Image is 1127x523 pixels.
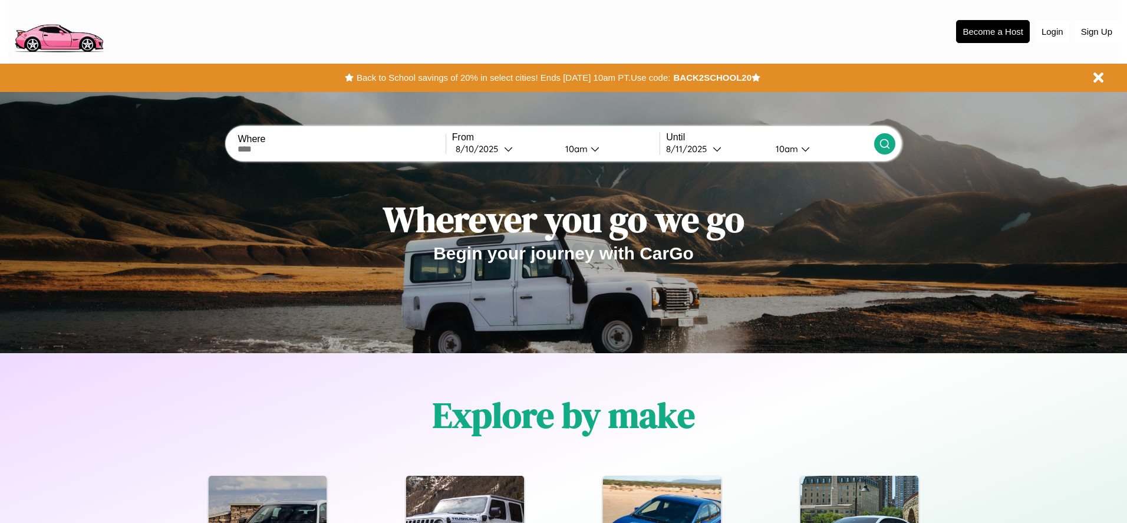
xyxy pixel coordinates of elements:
label: Until [666,132,874,143]
label: From [452,132,660,143]
div: 10am [559,143,591,154]
button: 8/10/2025 [452,143,556,155]
h1: Explore by make [433,391,695,439]
div: 8 / 10 / 2025 [456,143,504,154]
label: Where [238,134,445,144]
button: Sign Up [1075,21,1118,42]
div: 8 / 11 / 2025 [666,143,713,154]
button: Login [1036,21,1069,42]
button: Become a Host [956,20,1030,43]
img: logo [9,6,108,55]
button: 10am [556,143,660,155]
b: BACK2SCHOOL20 [673,73,752,83]
div: 10am [770,143,801,154]
button: 10am [766,143,874,155]
button: Back to School savings of 20% in select cities! Ends [DATE] 10am PT.Use code: [354,70,673,86]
